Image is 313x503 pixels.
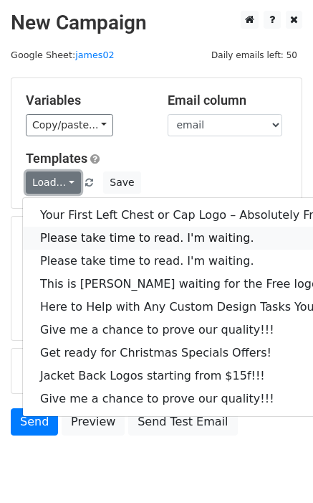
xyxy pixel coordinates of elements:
[26,171,81,194] a: Load...
[11,408,58,436] a: Send
[168,93,288,108] h5: Email column
[11,11,302,35] h2: New Campaign
[206,50,302,60] a: Daily emails left: 50
[75,50,115,60] a: james02
[128,408,237,436] a: Send Test Email
[62,408,125,436] a: Preview
[103,171,140,194] button: Save
[26,114,113,136] a: Copy/paste...
[26,151,87,166] a: Templates
[241,434,313,503] iframe: Chat Widget
[206,47,302,63] span: Daily emails left: 50
[26,93,146,108] h5: Variables
[11,50,115,60] small: Google Sheet:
